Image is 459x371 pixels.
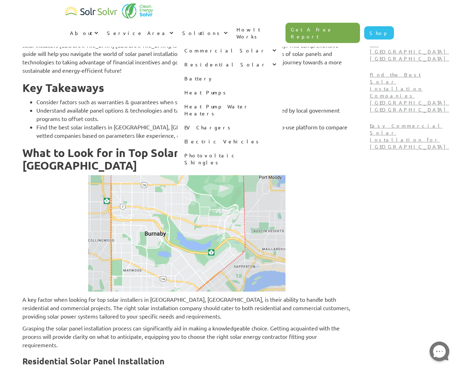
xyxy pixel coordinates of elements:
[36,106,351,123] li: Understand available panel options & technologies and take advantage of financial incentives offe...
[107,29,168,36] div: Service Area
[177,57,282,71] div: Residential Solar
[367,68,452,119] a: Find the Best Solar Installation Companies [GEOGRAPHIC_DATA] [GEOGRAPHIC_DATA]
[177,148,282,169] a: Photovoltaic Shingles
[177,85,282,99] a: Heat Pumps
[177,43,282,57] div: Commercial Solar
[182,29,222,36] div: Solutions
[70,29,92,36] div: About
[177,22,232,43] div: Solutions
[36,98,351,106] li: Consider factors such as warranties & guarantees when selecting an installer for your project.
[36,123,351,140] li: Find the best solar installers in [GEOGRAPHIC_DATA], [GEOGRAPHIC_DATA] with a free and easy-to-us...
[22,324,351,349] p: Grasping the solar panel installation process can significantly aid in making a knowledgeable cho...
[370,71,449,113] p: Find the Best Solar Installation Companies [GEOGRAPHIC_DATA] [GEOGRAPHIC_DATA]
[184,61,267,68] div: Residential Solar
[177,71,282,85] a: Battery
[177,120,282,134] a: EV Chargers
[177,134,282,148] a: Electric Vehicles
[370,122,449,150] p: Easy Commercial Solar Installation for [GEOGRAPHIC_DATA]
[102,22,177,43] div: Service Area
[65,22,102,43] div: About
[22,81,104,95] strong: Key Takeaways
[367,119,452,156] a: Easy Commercial Solar Installation for [GEOGRAPHIC_DATA]
[22,356,164,366] strong: Residential Solar Panel Installation
[177,43,282,169] nav: Solutions
[22,33,351,74] p: Are you considering harnessing the power of the sun to save on energy costs and reduce your carbo...
[177,99,282,120] a: Heat Pump Water Heaters
[22,295,351,320] p: A key factor when looking for top solar installers in [GEOGRAPHIC_DATA], [GEOGRAPHIC_DATA], is th...
[285,23,360,43] a: Get A Free Report
[364,26,394,40] a: Shop
[232,19,285,47] a: How It Works
[22,146,245,172] strong: What to Look for in Top Solar Installers in [GEOGRAPHIC_DATA]
[184,47,266,54] div: Commercial Solar
[88,175,285,292] img: A family installing solar panels on their roof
